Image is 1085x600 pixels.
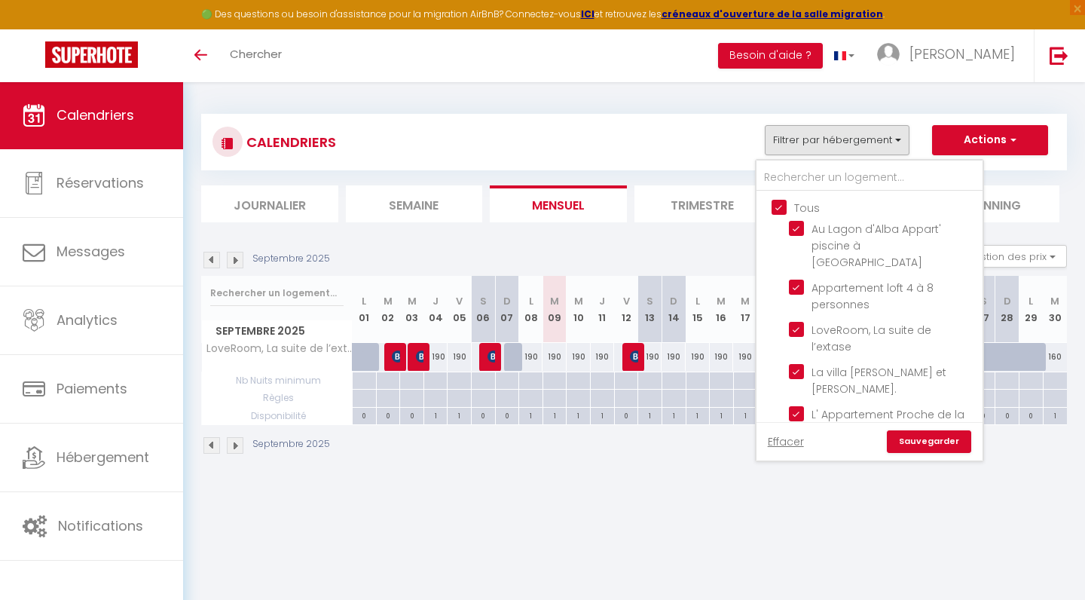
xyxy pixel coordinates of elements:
th: 30 [1043,276,1067,343]
abbr: D [1004,294,1011,308]
abbr: M [1050,294,1059,308]
span: [PERSON_NAME] [392,342,400,371]
div: 0 [1019,408,1043,422]
div: 1 [638,408,662,422]
p: Septembre 2025 [252,437,330,452]
th: 29 [1019,276,1044,343]
div: 190 [542,343,567,371]
div: 1 [424,408,448,422]
span: Messages [57,242,125,261]
abbr: L [529,294,533,308]
abbr: S [480,294,487,308]
abbr: L [362,294,366,308]
a: ICI [581,8,594,20]
h3: CALENDRIERS [243,125,336,159]
div: 190 [638,343,662,371]
th: 07 [495,276,519,343]
span: Règles [202,390,352,406]
span: Chercher [230,46,282,62]
input: Rechercher un logement... [756,164,983,191]
button: Gestion des prix [955,245,1067,268]
th: 14 [662,276,686,343]
abbr: L [1028,294,1033,308]
th: 06 [472,276,496,343]
span: Réservations [57,173,144,192]
div: 190 [710,343,734,371]
a: créneaux d'ouverture de la salle migration [662,8,883,20]
div: 0 [400,408,423,422]
li: Mensuel [490,185,627,222]
div: 1 [710,408,733,422]
div: 190 [423,343,448,371]
th: 02 [376,276,400,343]
abbr: M [717,294,726,308]
li: Trimestre [634,185,772,222]
div: Filtrer par hébergement [755,159,984,462]
th: 10 [567,276,591,343]
th: 16 [710,276,734,343]
span: Nb Nuits minimum [202,372,352,389]
span: [PERSON_NAME] [416,342,424,371]
span: Septembre 2025 [202,320,352,342]
div: 190 [448,343,472,371]
span: [PERSON_NAME] [909,44,1015,63]
a: Chercher [219,29,293,82]
th: 15 [686,276,710,343]
th: 13 [638,276,662,343]
div: 1 [448,408,471,422]
span: Analytics [57,311,118,329]
span: [PERSON_NAME] [630,342,638,371]
th: 17 [733,276,757,343]
div: 0 [353,408,376,422]
span: Paiements [57,379,127,398]
abbr: M [550,294,559,308]
abbr: D [670,294,677,308]
div: 0 [615,408,638,422]
input: Rechercher un logement... [210,280,344,307]
div: 190 [662,343,686,371]
div: 190 [733,343,757,371]
span: Disponibilité [202,408,352,424]
th: 04 [423,276,448,343]
abbr: M [741,294,750,308]
button: Actions [932,125,1048,155]
div: 1 [591,408,614,422]
th: 01 [353,276,377,343]
div: 0 [995,408,1019,422]
a: Sauvegarder [887,430,971,453]
span: Notifications [58,516,143,535]
th: 12 [614,276,638,343]
span: Hébergement [57,448,149,467]
a: Effacer [768,433,804,450]
abbr: J [432,294,439,308]
div: 0 [472,408,495,422]
li: Semaine [346,185,483,222]
span: LoveRoom, La suite de l’extase [811,323,931,354]
span: La villa [PERSON_NAME] et [PERSON_NAME]. [811,365,946,396]
img: logout [1050,46,1068,65]
div: 0 [377,408,400,422]
li: Planning [923,185,1060,222]
img: Super Booking [45,41,138,68]
div: 190 [567,343,591,371]
abbr: M [408,294,417,308]
abbr: M [574,294,583,308]
span: LoveRoom, La suite de l’extase [204,343,355,354]
div: 160 [1043,343,1067,371]
abbr: J [599,294,605,308]
a: ... [PERSON_NAME] [866,29,1034,82]
abbr: V [623,294,630,308]
div: 1 [543,408,567,422]
abbr: V [456,294,463,308]
th: 11 [591,276,615,343]
th: 28 [995,276,1019,343]
p: Septembre 2025 [252,252,330,266]
div: 1 [686,408,710,422]
div: 0 [496,408,519,422]
button: Filtrer par hébergement [765,125,909,155]
th: 08 [519,276,543,343]
th: 03 [400,276,424,343]
li: Journalier [201,185,338,222]
span: Calendriers [57,106,134,124]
